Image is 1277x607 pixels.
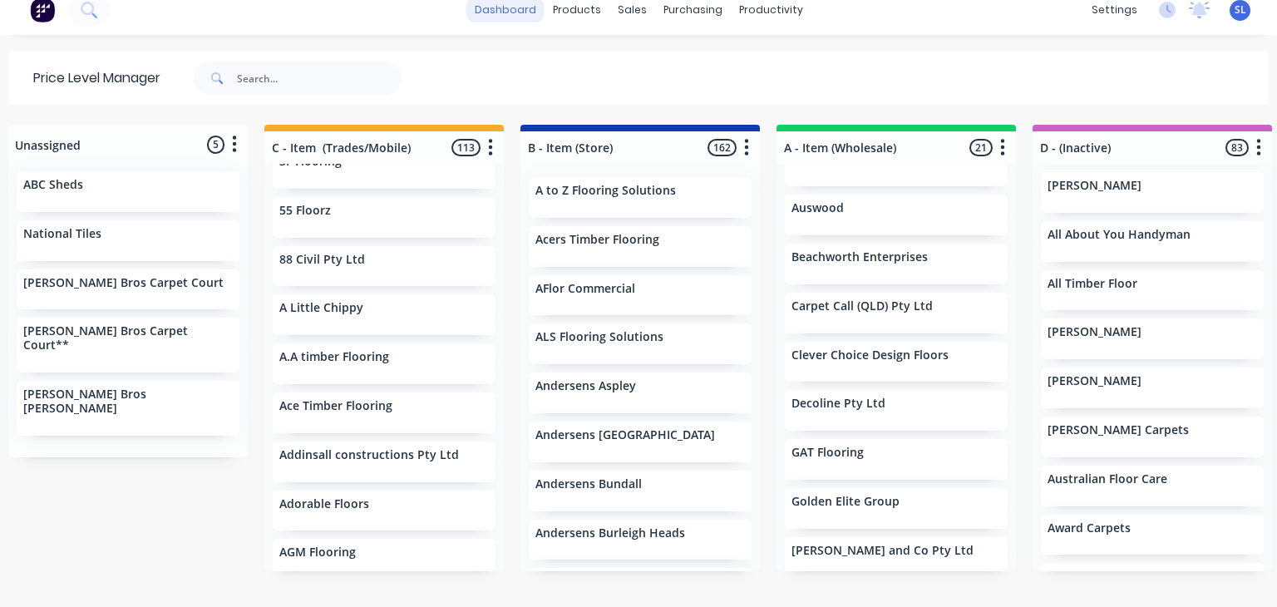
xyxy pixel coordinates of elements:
p: GAT Flooring [791,446,864,460]
div: Unassigned [12,136,81,154]
div: Andersens Burleigh Heads [529,520,752,560]
div: ALS Flooring Solutions [529,323,752,364]
p: Clever Choice Design Floors [791,348,949,363]
div: [PERSON_NAME] [1041,368,1264,408]
div: Award Carpets [1041,515,1264,555]
div: AGM Flooring [273,539,496,580]
p: [PERSON_NAME] Bros Carpet Court [23,276,224,290]
div: [PERSON_NAME] Carpets [1041,417,1264,457]
p: ALS Flooring Solutions [535,330,663,344]
p: Andersens [GEOGRAPHIC_DATA] [535,428,715,442]
p: [PERSON_NAME] [1048,374,1141,388]
div: A Little Chippy [273,294,496,335]
div: All About You Handyman [1041,221,1264,262]
div: Andersens Aspley [529,373,752,413]
div: Golden Elite Group [785,488,1008,529]
p: Australian Floor Care [1048,472,1167,486]
div: Clever Choice Design Floors [785,342,1008,382]
p: Andersens Bundall [535,477,642,491]
p: Ace Timber Flooring [279,399,392,413]
p: Award Carpets [1048,521,1131,535]
div: National Tiles [17,220,239,261]
p: National Tiles [23,227,101,241]
p: AFlor Commercial [535,282,635,296]
div: Adorable Floors [273,491,496,531]
p: 55 Floorz [279,204,331,218]
div: Ace Timber Flooring [273,392,496,433]
p: Awesome Timber Floors [1048,570,1183,584]
div: 55 Floorz [273,197,496,238]
div: 88 Civil Pty Ltd [273,246,496,287]
div: [PERSON_NAME] Bros Carpet Court** [17,318,239,373]
div: All Timber Floor [1041,270,1264,311]
div: Addinsall constructions Pty Ltd [273,442,496,482]
div: Carpet Call (QLD) Pty Ltd [785,293,1008,333]
div: Andersens [GEOGRAPHIC_DATA] [529,422,752,462]
p: 88 Civil Pty Ltd [279,253,365,267]
div: Andersens Bundall [529,471,752,511]
div: Acers Timber Flooring [529,226,752,267]
p: [PERSON_NAME] Bros [PERSON_NAME] [23,387,233,416]
div: Auswood [785,195,1008,235]
p: Andersens Aspley [535,379,636,393]
div: [PERSON_NAME] [1041,172,1264,213]
div: Beachworth Enterprises [785,244,1008,284]
div: AFlor Commercial [529,275,752,316]
span: SL [1235,2,1246,17]
p: Auswood [791,201,844,215]
p: All About You Handyman [1048,228,1191,242]
p: All Timber Floor [1048,277,1137,291]
div: A.A timber Flooring [273,343,496,384]
p: AGM Flooring [279,545,356,560]
div: [PERSON_NAME] Bros Carpet Court [17,269,239,310]
p: [PERSON_NAME] and Co Pty Ltd [791,544,974,558]
div: [PERSON_NAME] Bros [PERSON_NAME] [17,381,239,436]
div: A to Z Flooring Solutions [529,177,752,218]
p: 3F Flooring [279,155,342,169]
p: [PERSON_NAME] [1048,325,1141,339]
div: Awesome Timber Floors [1041,563,1264,604]
p: Beachworth Enterprises [791,250,928,264]
p: Acers Timber Flooring [535,233,659,247]
div: 3F Flooring [273,148,496,189]
div: ABC Sheds [17,171,239,212]
div: Australian Floor Care [1041,466,1264,506]
p: Adorable Floors [279,497,369,511]
p: [PERSON_NAME] Bros Carpet Court** [23,324,233,353]
p: A to Z Flooring Solutions [535,184,676,198]
div: Price Level Manager [8,52,160,105]
div: Decoline Pty Ltd [785,390,1008,431]
div: GAT Flooring [785,439,1008,480]
p: Andersens Burleigh Heads [535,526,685,540]
p: [PERSON_NAME] [1048,179,1141,193]
p: Decoline Pty Ltd [791,397,885,411]
span: 5 [207,136,224,153]
input: Search... [237,62,402,95]
p: A Little Chippy [279,301,363,315]
div: Arti Floor [785,146,1008,186]
p: A.A timber Flooring [279,350,389,364]
p: Addinsall constructions Pty Ltd [279,448,459,462]
p: Carpet Call (QLD) Pty Ltd [791,299,933,313]
p: ABC Sheds [23,178,83,192]
p: Golden Elite Group [791,495,900,509]
p: [PERSON_NAME] Carpets [1048,423,1189,437]
div: [PERSON_NAME] [1041,318,1264,359]
div: [PERSON_NAME] and Co Pty Ltd [785,537,1008,578]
